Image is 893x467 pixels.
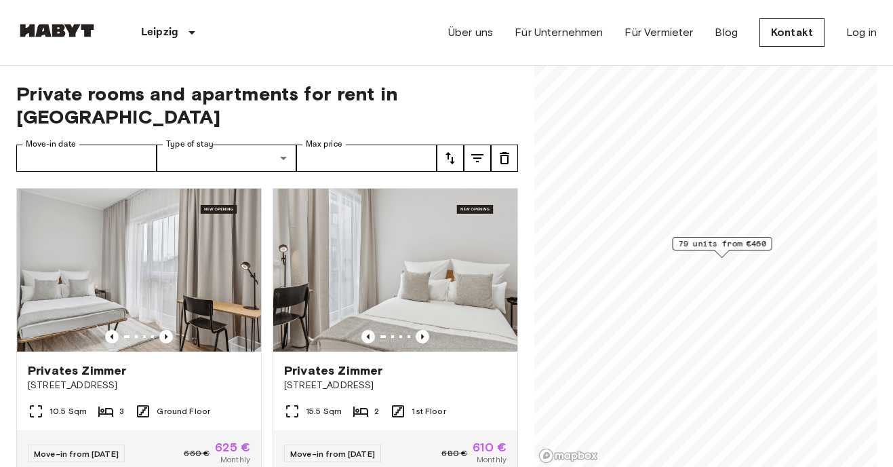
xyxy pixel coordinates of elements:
span: 79 units from €460 [679,238,766,250]
span: 625 € [215,441,250,453]
span: 660 € [184,447,210,460]
button: tune [437,145,464,172]
span: [STREET_ADDRESS] [28,379,250,392]
span: Move-in from [DATE] [34,449,119,459]
span: 3 [119,405,124,417]
label: Move-in date [26,138,76,150]
a: Für Unternehmen [515,24,603,41]
span: 2 [374,405,379,417]
span: [STREET_ADDRESS] [284,379,507,392]
span: 15.5 Sqm [306,405,342,417]
div: Map marker [673,237,772,258]
span: 610 € [473,441,507,453]
span: Privates Zimmer [284,362,382,379]
button: tune [491,145,518,172]
button: tune [464,145,491,172]
input: Choose date [16,145,157,172]
button: Previous image [416,330,429,343]
button: Previous image [361,330,375,343]
span: Monthly [220,453,250,466]
p: Leipzig [141,24,178,41]
button: Previous image [105,330,119,343]
span: Privates Zimmer [28,362,126,379]
a: Blog [715,24,738,41]
span: 10.5 Sqm [49,405,87,417]
span: 1st Floor [412,405,445,417]
span: 680 € [441,447,467,460]
button: Previous image [159,330,173,343]
a: Mapbox logo [538,448,598,464]
label: Max price [306,138,342,150]
label: Type of stay [166,138,214,150]
span: Ground Floor [157,405,210,417]
span: Move-in from [DATE] [290,449,375,459]
span: Private rooms and apartments for rent in [GEOGRAPHIC_DATA] [16,82,518,128]
a: Über uns [448,24,493,41]
img: Marketing picture of unit DE-13-001-111-002 [273,189,517,352]
a: Log in [846,24,877,41]
a: Kontakt [759,18,825,47]
img: Marketing picture of unit DE-13-001-002-001 [17,189,261,352]
span: Monthly [477,453,507,466]
a: Für Vermieter [624,24,693,41]
img: Habyt [16,24,98,37]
